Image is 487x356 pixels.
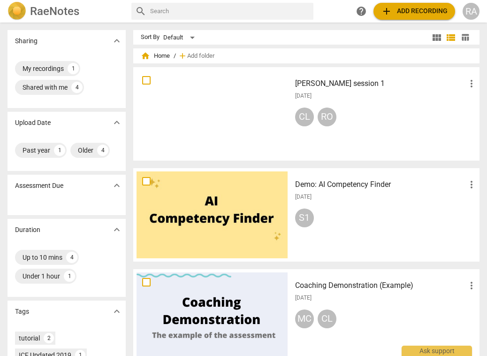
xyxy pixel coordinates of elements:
span: more_vert [466,280,477,291]
div: Up to 10 mins [23,253,62,262]
span: help [356,6,367,17]
div: 1 [54,145,65,156]
div: S1 [295,209,314,227]
span: more_vert [466,78,477,89]
span: [DATE] [295,294,312,302]
span: expand_more [111,306,122,317]
p: Upload Date [15,118,51,128]
button: Tile view [430,31,444,45]
span: add [178,51,187,61]
div: 2 [44,333,54,343]
div: 1 [68,63,79,74]
span: view_module [431,32,442,43]
span: search [135,6,146,17]
div: 1 [64,271,75,282]
button: Show more [110,34,124,48]
div: MC [295,310,314,328]
button: Show more [110,304,124,318]
span: more_vert [466,179,477,190]
img: Logo [8,2,26,21]
h3: Demo: AI Competency Finder [295,179,466,190]
span: Add recording [381,6,448,17]
div: 4 [66,252,77,263]
div: Default [163,30,198,45]
p: Sharing [15,36,38,46]
div: tutorial [19,333,40,343]
span: Add folder [187,53,214,60]
span: table_chart [461,33,470,42]
div: My recordings [23,64,64,73]
div: 4 [71,82,83,93]
button: Show more [110,178,124,193]
div: Shared with me [23,83,68,92]
span: view_list [445,32,457,43]
span: home [141,51,150,61]
div: RO [318,108,336,126]
span: [DATE] [295,193,312,201]
button: Table view [458,31,472,45]
span: expand_more [111,180,122,191]
p: Tags [15,307,29,317]
div: CL [295,108,314,126]
span: / [174,53,176,60]
div: 4 [97,145,108,156]
button: Show more [110,223,124,237]
a: Help [353,3,370,20]
span: expand_more [111,35,122,46]
h2: RaeNotes [30,5,79,18]
a: [PERSON_NAME] session 1[DATE]CLRO [137,70,477,157]
div: CL [318,310,336,328]
a: LogoRaeNotes [8,2,124,21]
span: Home [141,51,170,61]
div: Under 1 hour [23,271,60,281]
span: add [381,6,392,17]
h3: Carla session 1 [295,78,466,89]
p: Duration [15,225,40,235]
button: RA [463,3,479,20]
div: Older [78,146,93,155]
span: expand_more [111,117,122,128]
input: Search [150,4,310,19]
button: Upload [373,3,455,20]
div: Past year [23,146,50,155]
div: Ask support [402,346,472,356]
h3: Coaching Demonstration (Example) [295,280,466,291]
button: Show more [110,116,124,130]
p: Assessment Due [15,181,63,191]
button: List view [444,31,458,45]
span: expand_more [111,224,122,235]
a: Demo: AI Competency Finder[DATE]S1 [137,171,477,258]
span: [DATE] [295,92,312,100]
div: Sort By [141,34,160,41]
